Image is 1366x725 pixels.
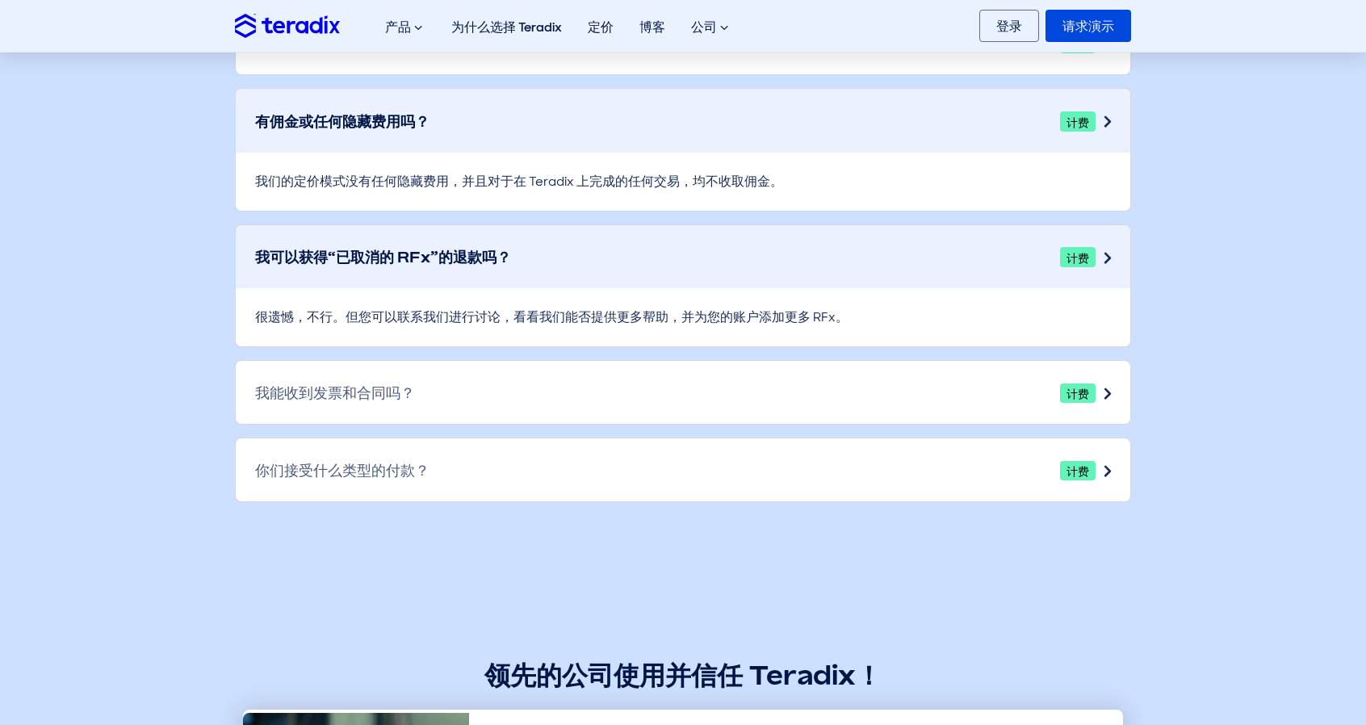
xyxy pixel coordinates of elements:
a: 请求演示 [1045,10,1131,42]
a: 定价 [575,2,626,52]
font: 公司 [691,19,717,36]
a: 登录 [979,10,1039,42]
font: 登录 [996,18,1022,35]
a: 博客 [626,2,678,52]
font: 为什么选择 Teradix [451,19,562,36]
font: 我能收到发票和合同吗？ [255,383,415,401]
font: 请求演示 [1062,18,1114,35]
img: Teradix 徽标 [235,14,340,37]
font: 计费 [1066,251,1089,266]
font: 我可以获得“已取消的 RFx”的退款吗？ [255,248,511,266]
font: 你们接受什么类型的付款？ [255,461,429,479]
font: 计费 [1066,387,1089,401]
font: 很遗憾，不行。但您可以联系我们进行讨论，看看我们能否提供更多帮助，并为您的账户添加更多 RFx。 [255,308,849,325]
font: 计费 [1066,115,1089,130]
font: 计费 [1066,464,1089,479]
iframe: Chatbot [1259,618,1343,702]
font: 有佣金或任何隐藏费用吗？ [255,112,429,130]
font: 我们的定价模式没有任何隐藏费用，并且对于在 Teradix 上完成的任何交易，均不收取佣金。 [255,173,783,190]
font: 定价 [588,19,614,36]
font: 领先的公司使用并信任 Teradix！ [484,660,882,690]
font: 博客 [639,19,665,36]
a: 为什么选择 Teradix [438,2,575,52]
font: 产品 [385,19,411,36]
